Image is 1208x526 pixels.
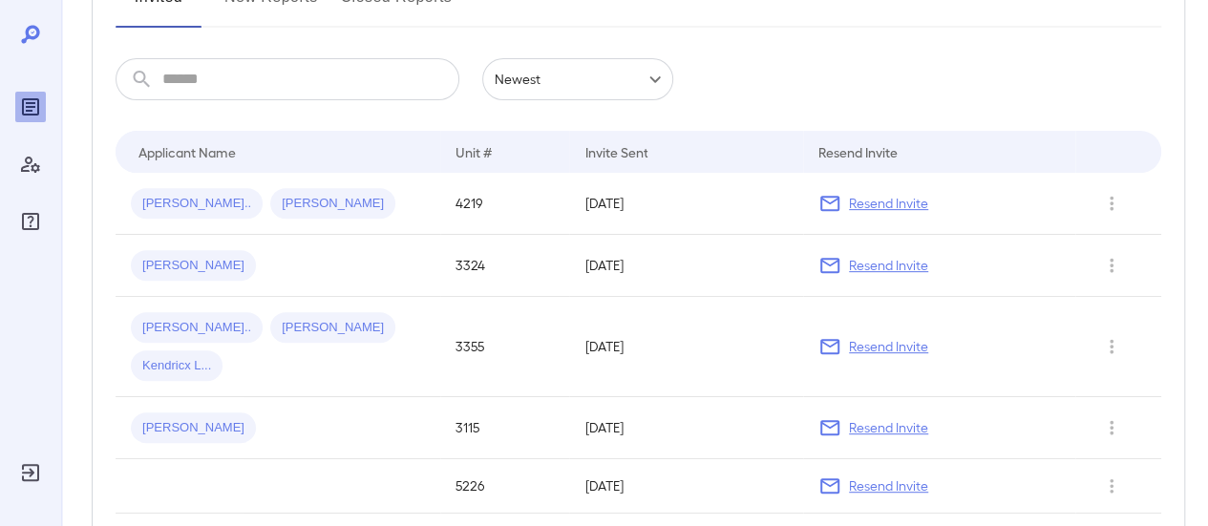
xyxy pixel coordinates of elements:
div: Applicant Name [138,140,236,163]
span: [PERSON_NAME].. [131,195,263,213]
p: Resend Invite [849,418,928,437]
span: [PERSON_NAME] [270,319,395,337]
td: 3115 [440,397,570,459]
div: Resend Invite [818,140,898,163]
button: Row Actions [1096,471,1127,501]
button: Row Actions [1096,412,1127,443]
td: [DATE] [569,173,803,235]
td: [DATE] [569,397,803,459]
button: Row Actions [1096,331,1127,362]
div: Unit # [456,140,492,163]
div: Reports [15,92,46,122]
p: Resend Invite [849,256,928,275]
button: Row Actions [1096,250,1127,281]
p: Resend Invite [849,337,928,356]
div: Invite Sent [584,140,647,163]
div: Newest [482,58,673,100]
div: FAQ [15,206,46,237]
td: [DATE] [569,459,803,514]
div: Manage Users [15,149,46,179]
button: Row Actions [1096,188,1127,219]
span: [PERSON_NAME] [131,257,256,275]
td: [DATE] [569,297,803,397]
td: 4219 [440,173,570,235]
span: [PERSON_NAME] [131,419,256,437]
span: [PERSON_NAME] [270,195,395,213]
span: [PERSON_NAME].. [131,319,263,337]
td: 3324 [440,235,570,297]
td: [DATE] [569,235,803,297]
td: 3355 [440,297,570,397]
p: Resend Invite [849,194,928,213]
p: Resend Invite [849,476,928,495]
td: 5226 [440,459,570,514]
div: Log Out [15,457,46,488]
span: Kendricx L... [131,357,223,375]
